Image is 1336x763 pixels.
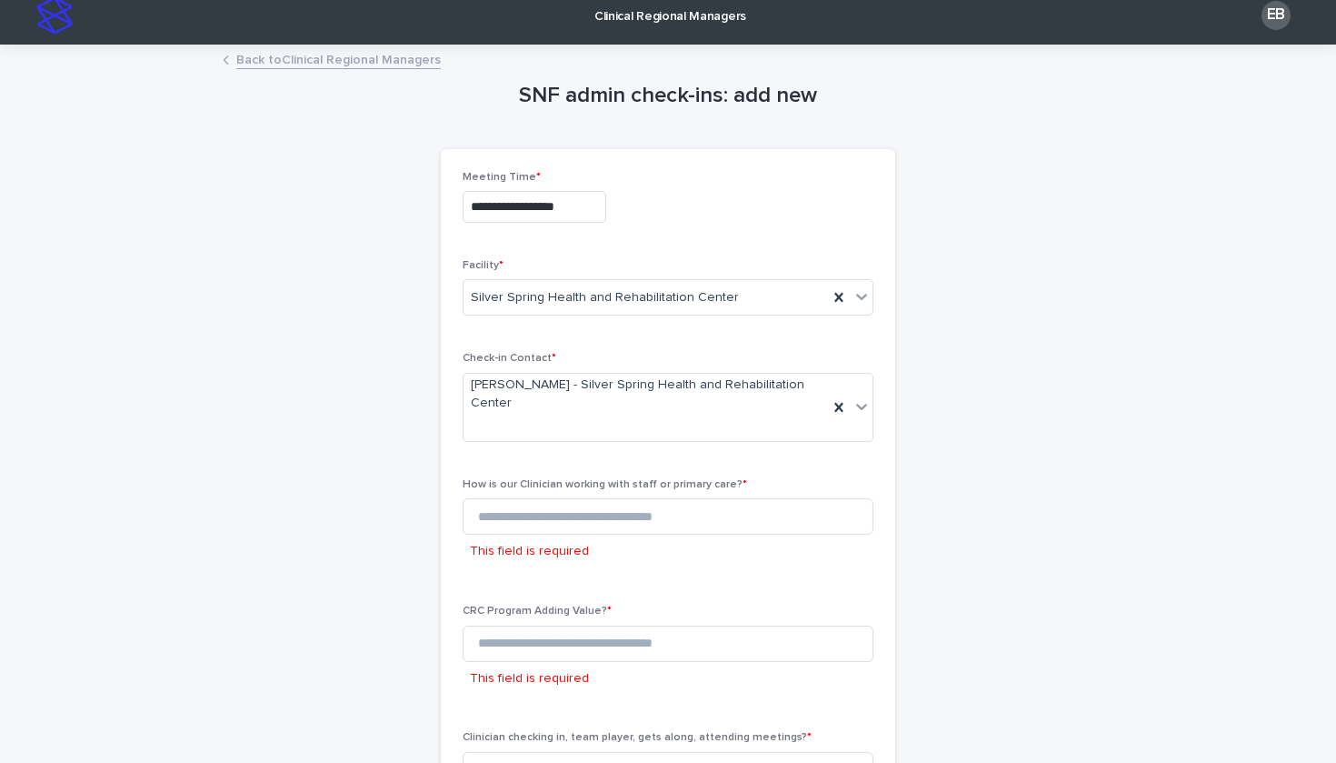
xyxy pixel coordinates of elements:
span: Check-in Contact [463,353,556,364]
a: Back toClinical Regional Managers [236,48,441,69]
span: Clinician checking in, team player, gets along, attending meetings? [463,732,812,743]
span: Silver Spring Health and Rehabilitation Center [471,288,739,307]
span: [PERSON_NAME] - Silver Spring Health and Rehabilitation Center [471,376,821,414]
div: EB [1261,1,1291,30]
span: How is our Clinician working with staff or primary care? [463,479,747,490]
span: Facility [463,260,503,271]
p: This field is required [470,669,589,688]
p: This field is required [470,542,589,561]
span: Meeting Time [463,172,541,183]
h1: SNF admin check-ins: add new [441,83,895,109]
span: CRC Program Adding Value? [463,606,612,617]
